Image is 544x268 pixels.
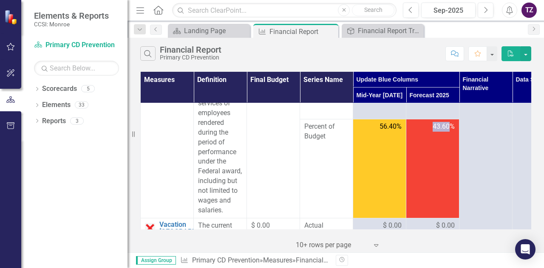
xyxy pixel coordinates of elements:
input: Search ClearPoint... [172,3,397,18]
div: 5 [81,85,95,93]
div: Sep-2025 [424,6,473,16]
span: $ 0.00 [436,221,455,231]
a: Elements [42,100,71,110]
div: Financial Report [160,45,221,54]
div: Financial Report [269,26,336,37]
span: $ 0.00 [251,221,270,229]
a: Measures [263,256,292,264]
span: Elements & Reports [34,11,109,21]
button: Sep-2025 [421,3,476,18]
div: » » [180,256,329,265]
button: Search [352,4,394,16]
div: Landing Page [184,25,248,36]
button: TZ [521,3,537,18]
a: Primary CD Prevention [34,40,119,50]
div: 3 [70,117,84,124]
a: Primary CD Prevention [192,256,260,264]
a: Landing Page [170,25,248,36]
a: Financial Report Tracker [344,25,422,36]
div: 33 [75,102,88,109]
a: Reports [42,116,66,126]
td: Double-Click to Edit Right Click for Context Menu [141,57,194,218]
span: 56.40% [380,122,402,132]
span: Search [364,6,382,13]
td: Double-Click to Edit [353,218,406,239]
img: ClearPoint Strategy [4,9,19,24]
div: Includes all remuneration, paid currently or accrued, for services of employees rendered during t... [198,60,242,215]
div: Primary CD Prevention [160,54,221,61]
div: Financial Report [296,256,345,264]
img: Data Error [145,223,155,233]
td: Double-Click to Edit [406,218,459,239]
a: Scorecards [42,84,77,94]
span: Percent of Budget [304,122,348,141]
span: Actual [304,221,348,231]
span: 43.60% [433,122,455,132]
input: Search Below... [34,61,119,76]
span: Assign Group [136,256,176,265]
div: Financial Report Tracker [358,25,422,36]
span: $ 0.00 [383,221,402,231]
a: Vacation [GEOGRAPHIC_DATA] [159,221,225,236]
div: Open Intercom Messenger [515,239,535,260]
small: CCSI: Monroe [34,21,109,28]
